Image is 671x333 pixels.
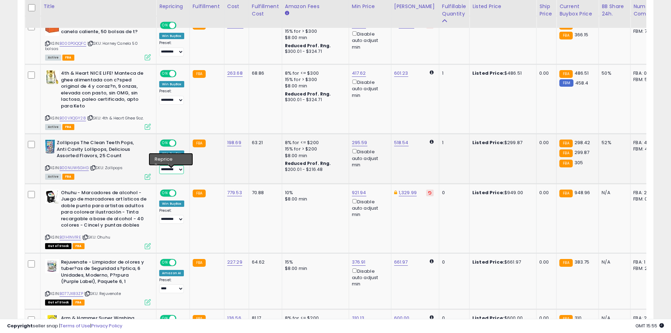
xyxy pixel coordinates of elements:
div: FBM: 4 [633,146,657,152]
div: Win BuyBox [159,150,184,157]
div: Preset: [159,41,184,56]
span: All listings that are currently out of stock and unavailable for purchase on Amazon [45,243,72,249]
div: Preset: [159,89,184,105]
div: ASIN: [45,190,151,248]
span: | SKU: Zollipops [90,165,123,171]
img: 41c9Ekx8rrL._SL40_.jpg [45,190,59,204]
div: 0.00 [539,70,551,76]
div: 0.00 [539,140,551,146]
span: OFF [175,190,187,196]
b: Listed Price: [472,189,504,196]
div: 1 [442,140,464,146]
div: Preset: [159,278,184,294]
div: 15% for > $300 [285,76,343,83]
div: $200.01 - $216.48 [285,167,343,173]
span: FBA [62,174,74,180]
div: Title [43,3,153,10]
small: FBA [559,190,572,197]
span: 948.96 [574,189,590,196]
img: 510NPIkBcdL._SL40_.jpg [45,70,59,84]
div: BB Share 24h. [602,3,627,18]
span: FBA [73,243,85,249]
div: Win BuyBox [159,201,184,207]
a: 921.94 [352,189,366,196]
small: FBM [559,79,573,87]
small: FBA [193,70,206,78]
a: 295.59 [352,139,367,146]
div: 15% for > $200 [285,146,343,152]
span: OFF [175,140,187,146]
div: FBM: 2 [633,265,657,272]
small: FBA [559,70,572,78]
b: 4th & Heart NICE LIFE! Manteca de ghee alimentada con c?sped original de 4 y coraz?n, 9 onzas, el... [61,70,147,111]
b: Harney & Sons t? de especias de canela caliente, 50 bolsas de t? [61,22,147,37]
span: 458.4 [575,80,589,86]
a: B00NUW6GHG [60,165,89,171]
div: Disable auto adjust min [352,148,386,168]
div: 64.62 [252,259,277,265]
div: Ship Price [539,3,553,18]
a: 376.91 [352,259,366,266]
div: ASIN: [45,22,151,60]
div: Disable auto adjust min [352,78,386,99]
a: 661.97 [394,259,408,266]
small: FBA [559,259,572,267]
div: $661.97 [472,259,531,265]
div: 0.00 [539,259,551,265]
span: FBA [62,124,74,130]
span: | SKU: Rejuvenate [84,291,121,296]
span: 298.42 [574,139,590,146]
a: Terms of Use [60,322,90,329]
div: 10% [285,190,343,196]
span: All listings currently available for purchase on Amazon [45,124,61,130]
div: 0 [442,259,464,265]
a: 417.62 [352,70,366,77]
div: 70.88 [252,190,277,196]
a: 198.69 [227,139,241,146]
div: Win BuyBox [159,33,184,39]
small: Amazon Fees. [285,10,289,17]
div: seller snap | | [7,323,122,329]
div: [PERSON_NAME] [394,3,436,10]
a: B077JX83ZP [60,291,83,297]
div: Fulfillment [193,3,221,10]
span: 383.75 [574,259,590,265]
small: FBA [559,160,572,167]
span: | SKU: Ohuhu [82,234,110,240]
a: 518.54 [394,139,409,146]
div: 0 [442,190,464,196]
span: All listings that are currently out of stock and unavailable for purchase on Amazon [45,300,72,306]
div: $8.00 min [285,265,343,272]
span: OFF [175,23,187,29]
div: Amazon AI [159,270,184,276]
strong: Copyright [7,322,33,329]
div: $300.01 - $324.71 [285,97,343,103]
b: Listed Price: [472,139,504,146]
span: FBA [73,300,85,306]
div: Fulfillable Quantity [442,3,466,18]
div: Preset: [159,208,184,224]
b: Reduced Prof. Rng. [285,43,331,49]
a: 779.53 [227,189,242,196]
div: Listed Price [472,3,533,10]
div: 15% [285,259,343,265]
div: Min Price [352,3,388,10]
div: ASIN: [45,70,151,129]
div: 0.00 [539,190,551,196]
span: 2025-10-13 15:55 GMT [635,322,664,329]
a: B000PGQQFC [60,41,86,47]
b: Reduced Prof. Rng. [285,160,331,166]
div: $8.00 min [285,35,343,41]
div: 50% [602,70,625,76]
a: Privacy Policy [91,322,122,329]
a: 227.29 [227,259,242,266]
div: Disable auto adjust min [352,30,386,50]
div: $486.51 [472,70,531,76]
span: All listings currently available for purchase on Amazon [45,174,61,180]
span: OFF [175,71,187,77]
small: FBA [193,140,206,147]
b: Listed Price: [472,70,504,76]
div: 1 [442,70,464,76]
div: $300.01 - $324.71 [285,49,343,55]
div: ASIN: [45,259,151,305]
